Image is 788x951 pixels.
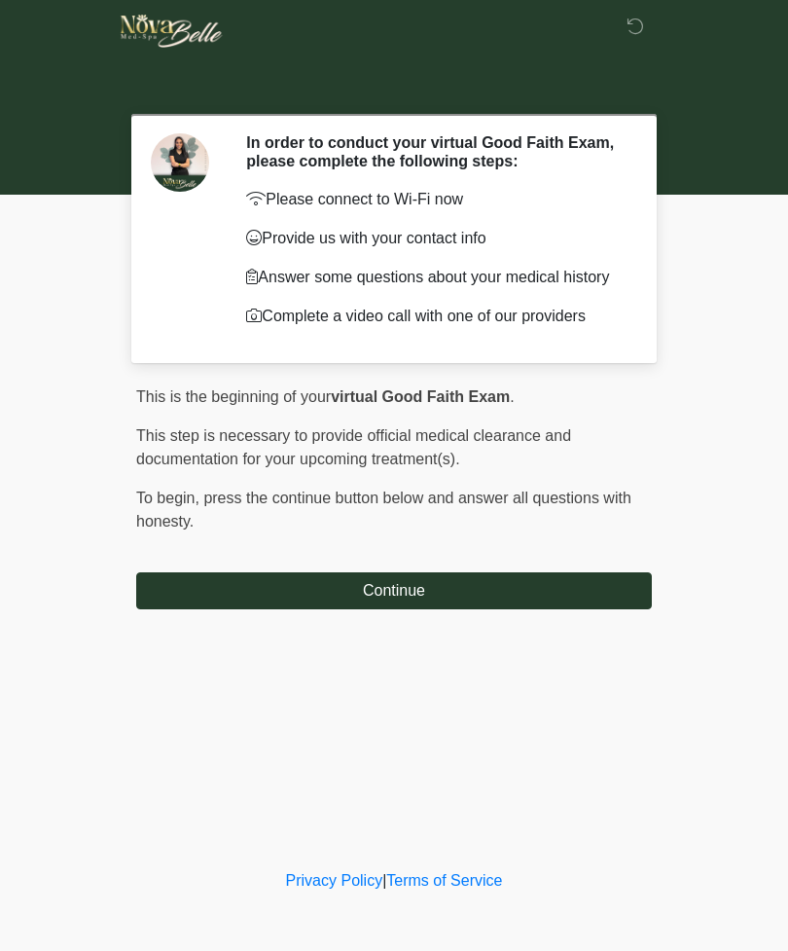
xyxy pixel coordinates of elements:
h2: In order to conduct your virtual Good Faith Exam, please complete the following steps: [246,133,623,170]
a: Privacy Policy [286,872,383,889]
p: Please connect to Wi-Fi now [246,188,623,211]
p: Answer some questions about your medical history [246,266,623,289]
span: To begin, [136,490,203,506]
button: Continue [136,572,652,609]
img: Agent Avatar [151,133,209,192]
strong: virtual Good Faith Exam [331,388,510,405]
h1: ‎ ‎ [122,70,666,106]
span: . [510,388,514,405]
a: Terms of Service [386,872,502,889]
img: Novabelle medspa Logo [117,15,227,48]
span: This is the beginning of your [136,388,331,405]
p: Complete a video call with one of our providers [246,305,623,328]
span: press the continue button below and answer all questions with honesty. [136,490,631,530]
p: Provide us with your contact info [246,227,623,250]
a: | [382,872,386,889]
span: This step is necessary to provide official medical clearance and documentation for your upcoming ... [136,427,571,467]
